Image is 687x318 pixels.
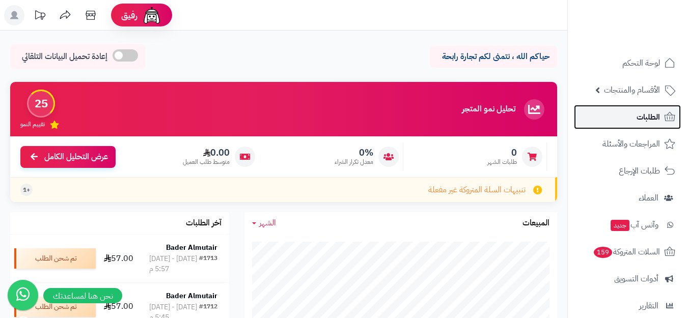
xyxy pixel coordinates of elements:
[20,146,116,168] a: عرض التحليل الكامل
[574,159,681,183] a: طلبات الإرجاع
[639,299,658,313] span: التقارير
[462,105,515,114] h3: تحليل نمو المتجر
[574,294,681,318] a: التقارير
[199,254,217,274] div: #1713
[637,110,660,124] span: الطلبات
[639,191,658,205] span: العملاء
[44,151,108,163] span: عرض التحليل الكامل
[574,51,681,75] a: لوحة التحكم
[100,235,138,282] td: 57.00
[149,254,199,274] div: [DATE] - [DATE] 5:57 م
[27,5,52,28] a: تحديثات المنصة
[20,120,45,129] span: تقييم النمو
[487,158,517,166] span: طلبات الشهر
[604,83,660,97] span: الأقسام والمنتجات
[614,272,658,286] span: أدوات التسويق
[186,219,222,228] h3: آخر الطلبات
[574,105,681,129] a: الطلبات
[14,297,96,317] div: تم شحن الطلب
[166,242,217,253] strong: Bader Almutair
[252,217,276,229] a: الشهر
[142,5,162,25] img: ai-face.png
[593,245,660,259] span: السلات المتروكة
[574,213,681,237] a: وآتس آبجديد
[14,248,96,269] div: تم شحن الطلب
[611,220,629,231] span: جديد
[259,217,276,229] span: الشهر
[183,147,230,158] span: 0.00
[23,186,30,194] span: +1
[574,186,681,210] a: العملاء
[183,158,230,166] span: متوسط طلب العميل
[437,51,549,63] p: حياكم الله ، نتمنى لكم تجارة رابحة
[574,240,681,264] a: السلات المتروكة159
[619,164,660,178] span: طلبات الإرجاع
[622,56,660,70] span: لوحة التحكم
[602,137,660,151] span: المراجعات والأسئلة
[574,132,681,156] a: المراجعات والأسئلة
[523,219,549,228] h3: المبيعات
[22,51,107,63] span: إعادة تحميل البيانات التلقائي
[121,9,138,21] span: رفيق
[428,184,526,196] span: تنبيهات السلة المتروكة غير مفعلة
[574,267,681,291] a: أدوات التسويق
[335,147,373,158] span: 0%
[487,147,517,158] span: 0
[335,158,373,166] span: معدل تكرار الشراء
[166,291,217,301] strong: Bader Almutair
[594,247,612,258] span: 159
[610,218,658,232] span: وآتس آب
